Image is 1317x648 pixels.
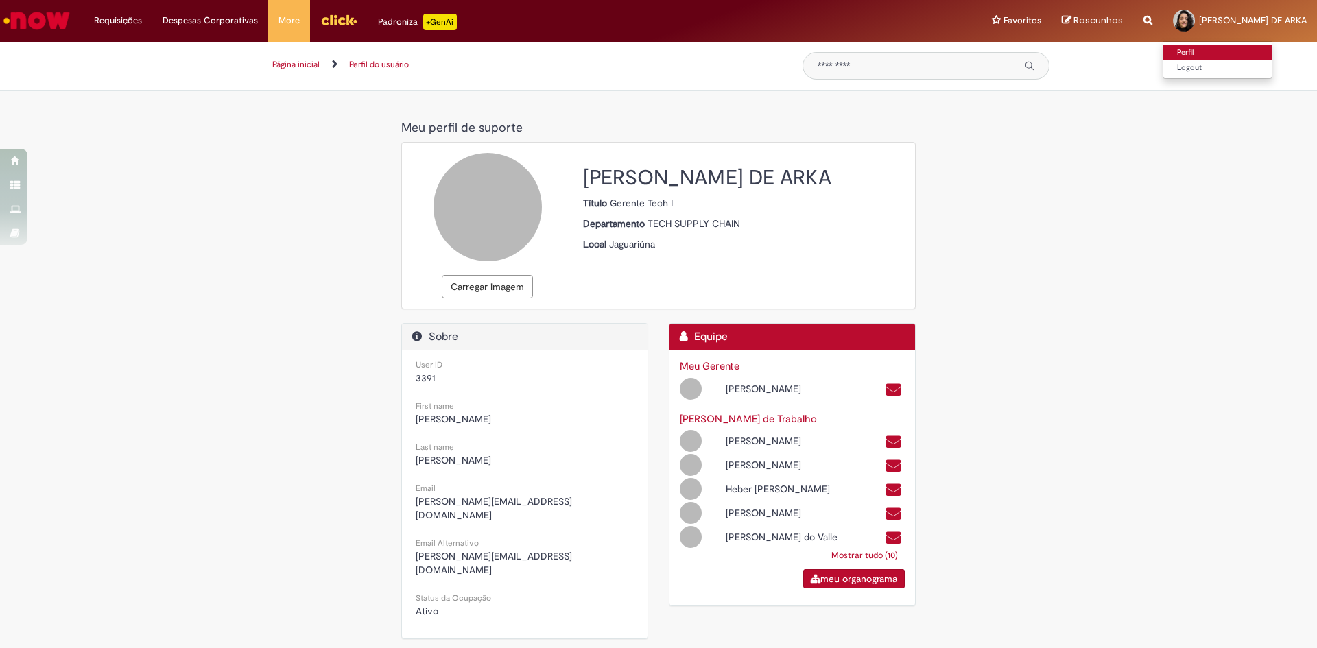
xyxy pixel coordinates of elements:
[416,592,491,603] small: Status da Ocupação
[885,434,902,450] a: Enviar um e-mail para bryan.leite@ambevtech.com.br
[320,10,357,30] img: click_logo_yellow_360x200.png
[583,238,609,250] strong: Local
[680,413,905,425] h3: [PERSON_NAME] de Trabalho
[416,550,572,576] span: [PERSON_NAME][EMAIL_ADDRESS][DOMAIN_NAME]
[1062,14,1123,27] a: Rascunhos
[669,524,854,548] div: Open Profile: Lucas Farias do Valle
[715,482,853,496] div: Heber [PERSON_NAME]
[885,382,902,398] a: Enviar um e-mail para 99815852@ambev.com.br
[669,500,854,524] div: Open Profile: Ilson Gomes
[885,530,902,546] a: Enviar um e-mail para lucas.valle@ambevtech.com.br
[669,376,854,400] div: Open Profile: Joao Felipe Farias Mendes
[1163,45,1272,60] a: Perfil
[412,331,637,344] h2: Sobre
[803,569,905,588] a: meu organograma
[416,400,454,411] small: First name
[885,458,902,474] a: Enviar um e-mail para eduardo.coleta@ambevtech.com.br
[715,434,853,448] div: [PERSON_NAME]
[416,442,454,453] small: Last name
[680,361,905,372] h3: Meu Gerente
[715,382,853,396] div: [PERSON_NAME]
[715,458,853,472] div: [PERSON_NAME]
[669,428,854,452] div: Open Profile: Bryan Leite
[1,7,72,34] img: ServiceNow
[416,605,438,617] span: Ativo
[416,454,491,466] span: [PERSON_NAME]
[1004,14,1041,27] span: Favoritos
[669,452,854,476] div: Open Profile: Eduardo Augusto Coleta de Souza
[669,476,854,500] div: Open Profile: Heber Alexandre Minetto
[1199,14,1307,26] span: [PERSON_NAME] DE ARKA
[680,331,905,344] h2: Equipe
[583,197,610,209] strong: Título
[824,543,905,568] a: Mostrar tudo (10)
[609,238,655,250] span: Jaguariúna
[583,167,905,189] h2: [PERSON_NAME] DE ARKA
[401,120,523,136] span: Meu perfil de suporte
[885,482,902,498] a: Enviar um e-mail para heber.minetto@ambevtech.com.br
[416,483,436,494] small: Email
[648,217,740,230] span: TECH SUPPLY CHAIN
[416,495,572,521] span: [PERSON_NAME][EMAIL_ADDRESS][DOMAIN_NAME]
[272,59,320,70] a: Página inicial
[715,506,853,520] div: [PERSON_NAME]
[416,359,442,370] small: User ID
[163,14,258,27] span: Despesas Corporativas
[885,506,902,522] a: Enviar um e-mail para ilson.gomes@ambevtech.com.br
[715,530,853,544] div: [PERSON_NAME] do Valle
[416,538,479,549] small: Email Alternativo
[349,59,409,70] a: Perfil do usuário
[416,413,491,425] span: [PERSON_NAME]
[378,14,457,30] div: Padroniza
[610,197,673,209] span: Gerente Tech I
[278,14,300,27] span: More
[442,275,533,298] button: Carregar imagem
[416,372,436,384] span: 3391
[94,14,142,27] span: Requisições
[1163,60,1272,75] a: Logout
[1073,14,1123,27] span: Rascunhos
[268,52,782,77] ul: Trilhas de página
[583,217,648,230] strong: Departamento
[423,14,457,30] p: +GenAi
